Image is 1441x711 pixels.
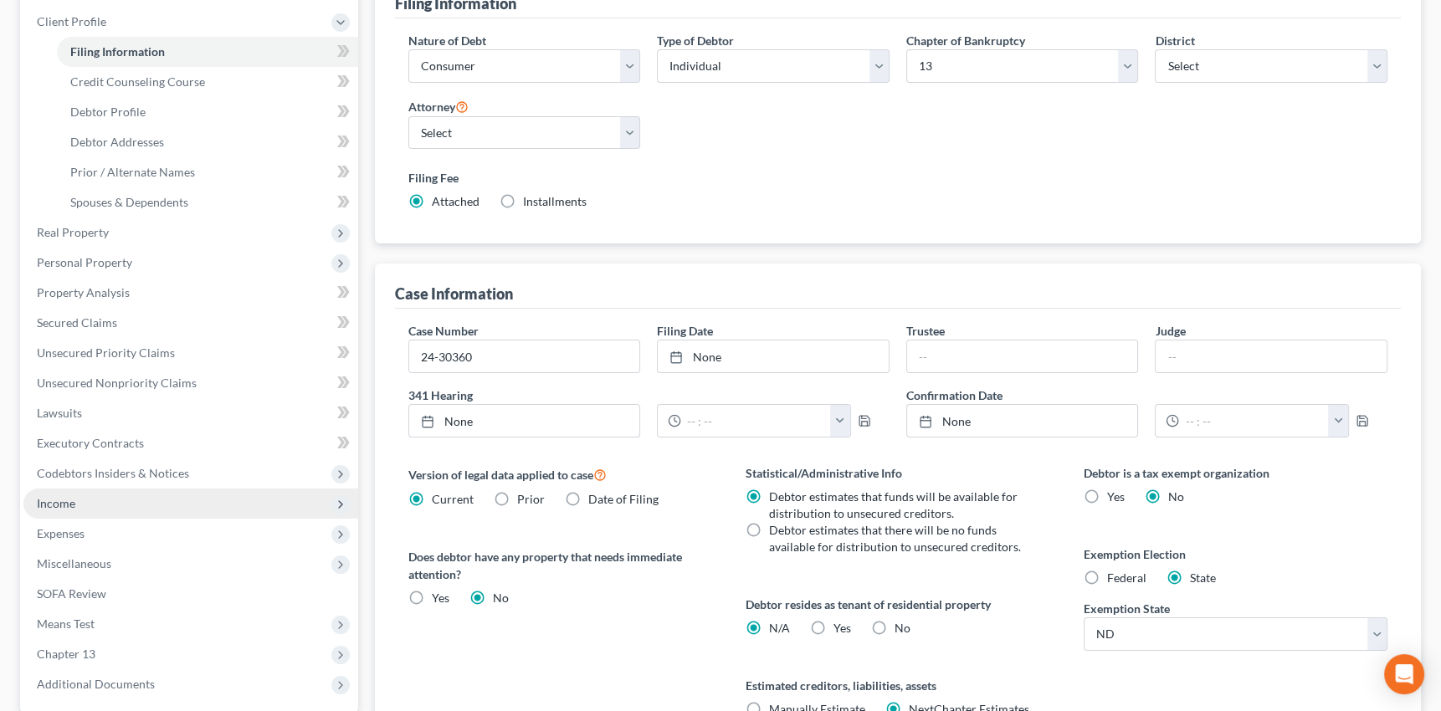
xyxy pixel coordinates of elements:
[523,194,587,208] span: Installments
[37,466,189,480] span: Codebtors Insiders & Notices
[769,523,1021,554] span: Debtor estimates that there will be no funds available for distribution to unsecured creditors.
[1107,489,1125,504] span: Yes
[1156,340,1387,372] input: --
[23,398,358,428] a: Lawsuits
[588,492,659,506] span: Date of Filing
[37,315,117,330] span: Secured Claims
[37,496,75,510] span: Income
[408,96,469,116] label: Attorney
[70,135,164,149] span: Debtor Addresses
[23,308,358,338] a: Secured Claims
[833,621,851,635] span: Yes
[1155,32,1194,49] label: District
[907,405,1138,437] a: None
[409,340,640,372] input: Enter case number...
[895,621,910,635] span: No
[907,340,1138,372] input: --
[37,616,95,631] span: Means Test
[23,579,358,609] a: SOFA Review
[37,647,95,661] span: Chapter 13
[57,37,358,67] a: Filing Information
[23,338,358,368] a: Unsecured Priority Claims
[408,464,713,484] label: Version of legal data applied to case
[408,169,1388,187] label: Filing Fee
[37,345,175,360] span: Unsecured Priority Claims
[70,44,165,59] span: Filing Information
[493,591,509,605] span: No
[657,322,713,340] label: Filing Date
[1084,464,1388,482] label: Debtor is a tax exempt organization
[37,255,132,269] span: Personal Property
[57,157,358,187] a: Prior / Alternate Names
[1168,489,1184,504] span: No
[70,105,146,119] span: Debtor Profile
[1384,654,1424,694] div: Open Intercom Messenger
[70,74,205,89] span: Credit Counseling Course
[37,586,106,601] span: SOFA Review
[769,489,1018,520] span: Debtor estimates that funds will be available for distribution to unsecured creditors.
[746,677,1050,694] label: Estimated creditors, liabilities, assets
[37,436,144,450] span: Executory Contracts
[37,677,155,691] span: Additional Documents
[23,428,358,458] a: Executory Contracts
[37,14,106,28] span: Client Profile
[681,405,831,437] input: -- : --
[400,386,898,404] label: 341 Hearing
[517,492,545,506] span: Prior
[746,464,1050,482] label: Statistical/Administrative Info
[37,285,130,299] span: Property Analysis
[432,492,474,506] span: Current
[769,621,790,635] span: N/A
[37,556,111,570] span: Miscellaneous
[746,596,1050,613] label: Debtor resides as tenant of residential property
[57,187,358,217] a: Spouses & Dependents
[898,386,1396,404] label: Confirmation Date
[408,322,479,340] label: Case Number
[408,32,486,49] label: Nature of Debt
[70,165,195,179] span: Prior / Alternate Names
[37,376,197,390] span: Unsecured Nonpriority Claims
[395,284,513,304] div: Case Information
[37,526,85,540] span: Expenses
[23,368,358,398] a: Unsecured Nonpriority Claims
[906,322,945,340] label: Trustee
[1107,570,1146,585] span: Federal
[57,97,358,127] a: Debtor Profile
[1190,570,1216,585] span: State
[657,32,734,49] label: Type of Debtor
[23,278,358,308] a: Property Analysis
[1084,545,1388,563] label: Exemption Election
[37,225,109,239] span: Real Property
[57,127,358,157] a: Debtor Addresses
[432,194,479,208] span: Attached
[432,591,449,605] span: Yes
[70,195,188,209] span: Spouses & Dependents
[57,67,358,97] a: Credit Counseling Course
[1179,405,1329,437] input: -- : --
[408,548,713,583] label: Does debtor have any property that needs immediate attention?
[37,406,82,420] span: Lawsuits
[906,32,1025,49] label: Chapter of Bankruptcy
[409,405,640,437] a: None
[1155,322,1185,340] label: Judge
[658,340,889,372] a: None
[1084,600,1170,617] label: Exemption State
